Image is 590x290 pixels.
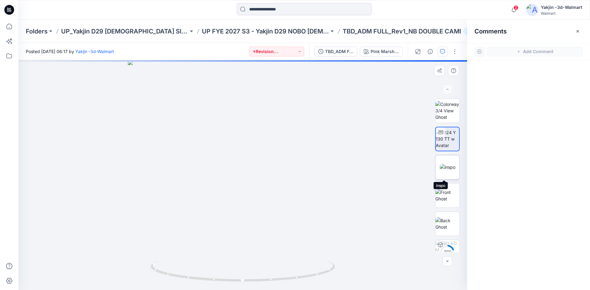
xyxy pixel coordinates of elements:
img: TBD_ADM FULL_Rev1_NB DOUBLE CAMI Pink Marshmallow_Green Lily [435,240,459,264]
div: Yakjin -3d-Walmart [541,4,582,11]
h2: Comments [474,28,507,35]
img: Colorway 3/4 View Ghost [435,101,459,120]
button: Add Comment [487,47,583,56]
a: Yakjin -3d-Walmart [75,49,114,54]
div: TBD_ADM FULL_Rev1_NB DOUBLE CAMI [325,48,353,55]
a: UP FYE 2027 S3 - Yakjin D29 NOBO [DEMOGRAPHIC_DATA] Sleepwear [202,27,329,36]
img: Back Ghost [435,217,459,230]
img: 2024 Y 130 TT w Avatar [436,129,459,149]
img: avatar [526,4,538,16]
div: 20 % [440,249,455,254]
button: TBD_ADM FULL_Rev1_NB DOUBLE CAMI [314,47,357,56]
span: 2 [513,5,518,10]
img: Front Ghost [435,189,459,202]
p: TBD_ADM FULL_Rev1_NB DOUBLE CAMI [343,27,461,36]
div: Walmart [541,11,582,16]
img: inspo [440,164,455,170]
div: Pink Marshmallow_Green Lily [371,48,399,55]
button: Details [425,47,435,56]
button: Pink Marshmallow_Green Lily [360,47,403,56]
span: Posted [DATE] 06:17 by [26,48,114,55]
button: 31 [464,27,483,36]
a: UP_Yakjin D29 [DEMOGRAPHIC_DATA] Sleep [61,27,188,36]
a: Folders [26,27,48,36]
